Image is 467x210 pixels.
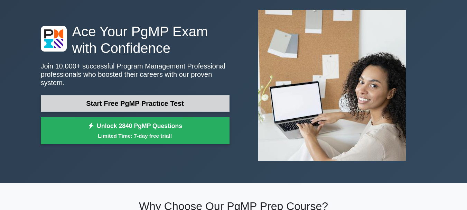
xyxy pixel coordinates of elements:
h1: Ace Your PgMP Exam with Confidence [41,23,230,56]
a: Unlock 2840 PgMP QuestionsLimited Time: 7-day free trial! [41,117,230,145]
a: Start Free PgMP Practice Test [41,95,230,112]
small: Limited Time: 7-day free trial! [49,132,221,140]
p: Join 10,000+ successful Program Management Professional professionals who boosted their careers w... [41,62,230,87]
